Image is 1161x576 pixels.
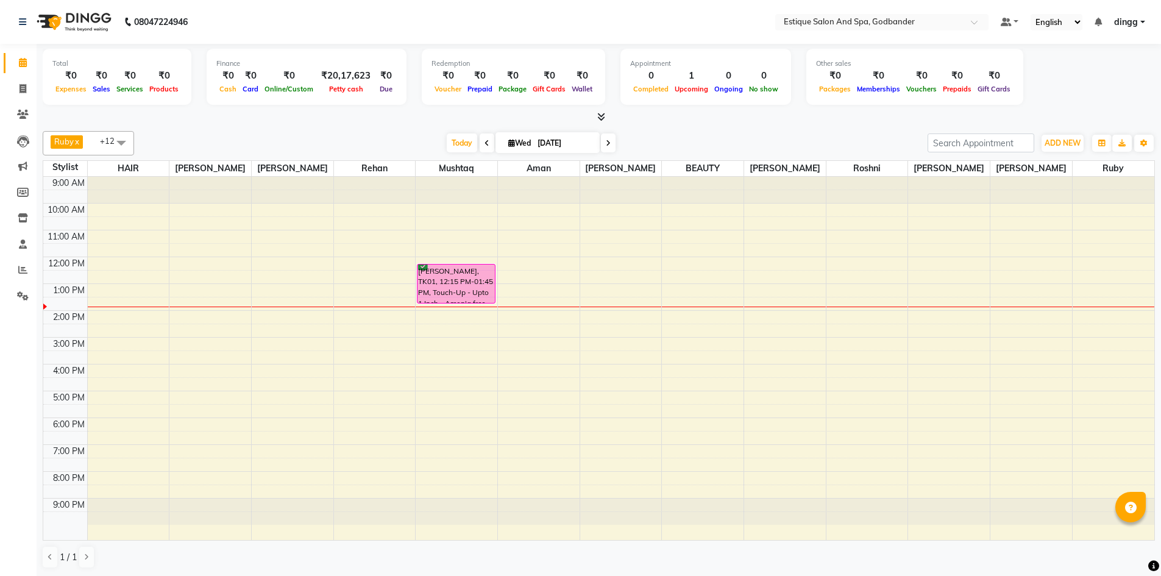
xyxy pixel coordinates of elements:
span: Gift Cards [530,85,569,93]
div: ₹20,17,623 [316,69,375,83]
span: Voucher [431,85,464,93]
div: Total [52,59,182,69]
input: 2025-09-03 [534,134,595,152]
span: BEAUTY [662,161,744,176]
div: ₹0 [146,69,182,83]
div: 0 [630,69,672,83]
span: [PERSON_NAME] [580,161,662,176]
span: Wed [505,138,534,148]
span: No show [746,85,781,93]
div: ₹0 [375,69,397,83]
span: [PERSON_NAME] [908,161,990,176]
div: ₹0 [464,69,495,83]
span: Roshni [826,161,908,176]
div: ₹0 [431,69,464,83]
div: 0 [746,69,781,83]
span: Today [447,133,477,152]
div: ₹0 [975,69,1014,83]
div: [PERSON_NAME], TK01, 12:15 PM-01:45 PM, Touch-Up - Upto 1 Inch - Amonia free [417,265,494,303]
span: Ongoing [711,85,746,93]
div: 1:00 PM [51,284,87,297]
div: ₹0 [261,69,316,83]
span: Rehan [334,161,416,176]
div: ₹0 [216,69,240,83]
span: Prepaids [940,85,975,93]
span: +12 [100,136,124,146]
span: [PERSON_NAME] [990,161,1072,176]
div: 3:00 PM [51,338,87,350]
span: [PERSON_NAME] [252,161,333,176]
div: ₹0 [240,69,261,83]
span: Card [240,85,261,93]
span: HAIR [88,161,169,176]
div: 6:00 PM [51,418,87,431]
span: mushtaq [416,161,497,176]
div: 9:00 AM [50,177,87,190]
span: Ruby [54,137,74,146]
div: Finance [216,59,397,69]
div: 12:00 PM [46,257,87,270]
span: [PERSON_NAME] [169,161,251,176]
div: ₹0 [569,69,595,83]
div: 11:00 AM [45,230,87,243]
span: Packages [816,85,854,93]
span: Aman [498,161,580,176]
div: 9:00 PM [51,499,87,511]
span: Ruby [1073,161,1154,176]
input: Search Appointment [928,133,1034,152]
span: Prepaid [464,85,495,93]
div: ₹0 [52,69,90,83]
div: ₹0 [90,69,113,83]
div: ₹0 [530,69,569,83]
span: Cash [216,85,240,93]
span: [PERSON_NAME] [744,161,826,176]
div: 10:00 AM [45,204,87,216]
span: Gift Cards [975,85,1014,93]
span: Petty cash [326,85,366,93]
button: ADD NEW [1042,135,1084,152]
span: Services [113,85,146,93]
span: Wallet [569,85,595,93]
span: Due [377,85,396,93]
div: ₹0 [816,69,854,83]
span: Package [495,85,530,93]
div: Stylist [43,161,87,174]
div: 2:00 PM [51,311,87,324]
div: Redemption [431,59,595,69]
div: Other sales [816,59,1014,69]
span: dingg [1114,16,1138,29]
span: Online/Custom [261,85,316,93]
div: 1 [672,69,711,83]
div: 0 [711,69,746,83]
div: 4:00 PM [51,364,87,377]
div: ₹0 [903,69,940,83]
div: ₹0 [940,69,975,83]
div: 7:00 PM [51,445,87,458]
span: Completed [630,85,672,93]
div: 8:00 PM [51,472,87,485]
a: x [74,137,79,146]
span: ADD NEW [1045,138,1081,148]
div: ₹0 [854,69,903,83]
span: Memberships [854,85,903,93]
div: Appointment [630,59,781,69]
img: logo [31,5,115,39]
span: Expenses [52,85,90,93]
div: 5:00 PM [51,391,87,404]
iframe: chat widget [1110,527,1149,564]
span: Upcoming [672,85,711,93]
div: ₹0 [495,69,530,83]
b: 08047224946 [134,5,188,39]
span: Sales [90,85,113,93]
span: 1 / 1 [60,551,77,564]
span: Products [146,85,182,93]
div: ₹0 [113,69,146,83]
span: Vouchers [903,85,940,93]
